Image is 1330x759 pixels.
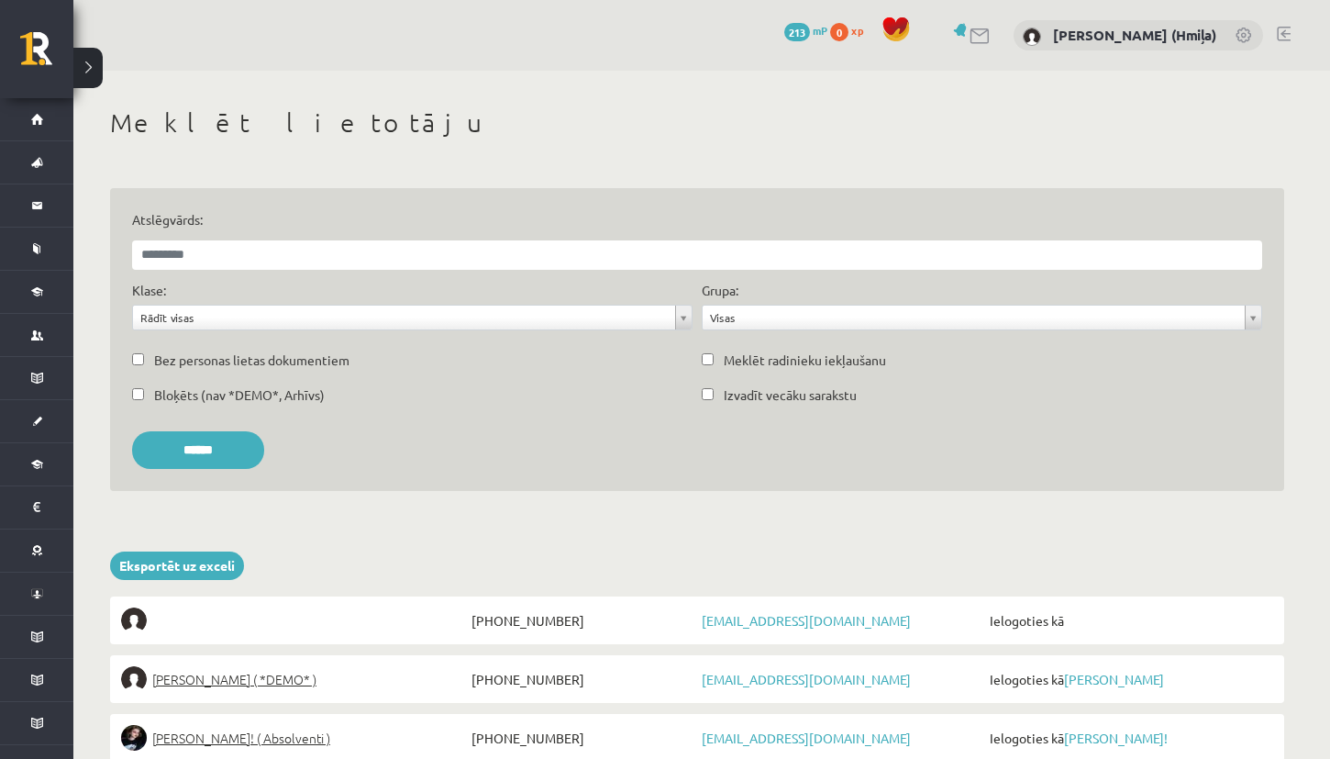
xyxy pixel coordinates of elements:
span: mP [813,23,827,38]
label: Bloķēts (nav *DEMO*, Arhīvs) [154,385,325,405]
span: [PERSON_NAME] ( *DEMO* ) [152,666,316,692]
span: [PERSON_NAME]! ( Absolventi ) [152,725,330,751]
a: [EMAIL_ADDRESS][DOMAIN_NAME] [702,612,911,629]
span: Ielogoties kā [985,725,1273,751]
img: Elīna Elizabete Ancveriņa [121,666,147,692]
a: Visas [703,306,1261,329]
a: [PERSON_NAME]! ( Absolventi ) [121,725,467,751]
a: Rādīt visas [133,306,692,329]
span: Ielogoties kā [985,666,1273,692]
span: xp [851,23,863,38]
span: Visas [710,306,1237,329]
span: Ielogoties kā [985,608,1273,633]
h1: Meklēt lietotāju [110,107,1284,139]
a: 213 mP [784,23,827,38]
label: Klase: [132,281,166,300]
span: [PHONE_NUMBER] [467,725,697,751]
a: [PERSON_NAME]! [1064,730,1168,746]
label: Izvadīt vecāku sarakstu [724,385,857,405]
span: [PHONE_NUMBER] [467,666,697,692]
label: Atslēgvārds: [132,210,1262,229]
a: 0 xp [830,23,872,38]
span: Rādīt visas [140,306,668,329]
span: 0 [830,23,848,41]
img: Anastasiia Khmil (Hmiļa) [1023,28,1041,46]
a: [PERSON_NAME] ( *DEMO* ) [121,666,467,692]
a: [PERSON_NAME] (Hmiļa) [1053,26,1216,44]
img: Sofija Anrio-Karlauska! [121,725,147,751]
a: Rīgas 1. Tālmācības vidusskola [20,32,73,78]
a: [EMAIL_ADDRESS][DOMAIN_NAME] [702,671,911,687]
span: [PHONE_NUMBER] [467,608,697,633]
a: [PERSON_NAME] [1064,671,1164,687]
a: Eksportēt uz exceli [110,552,244,580]
label: Grupa: [702,281,738,300]
label: Bez personas lietas dokumentiem [154,351,349,370]
label: Meklēt radinieku iekļaušanu [724,351,886,370]
span: 213 [784,23,810,41]
a: [EMAIL_ADDRESS][DOMAIN_NAME] [702,730,911,746]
